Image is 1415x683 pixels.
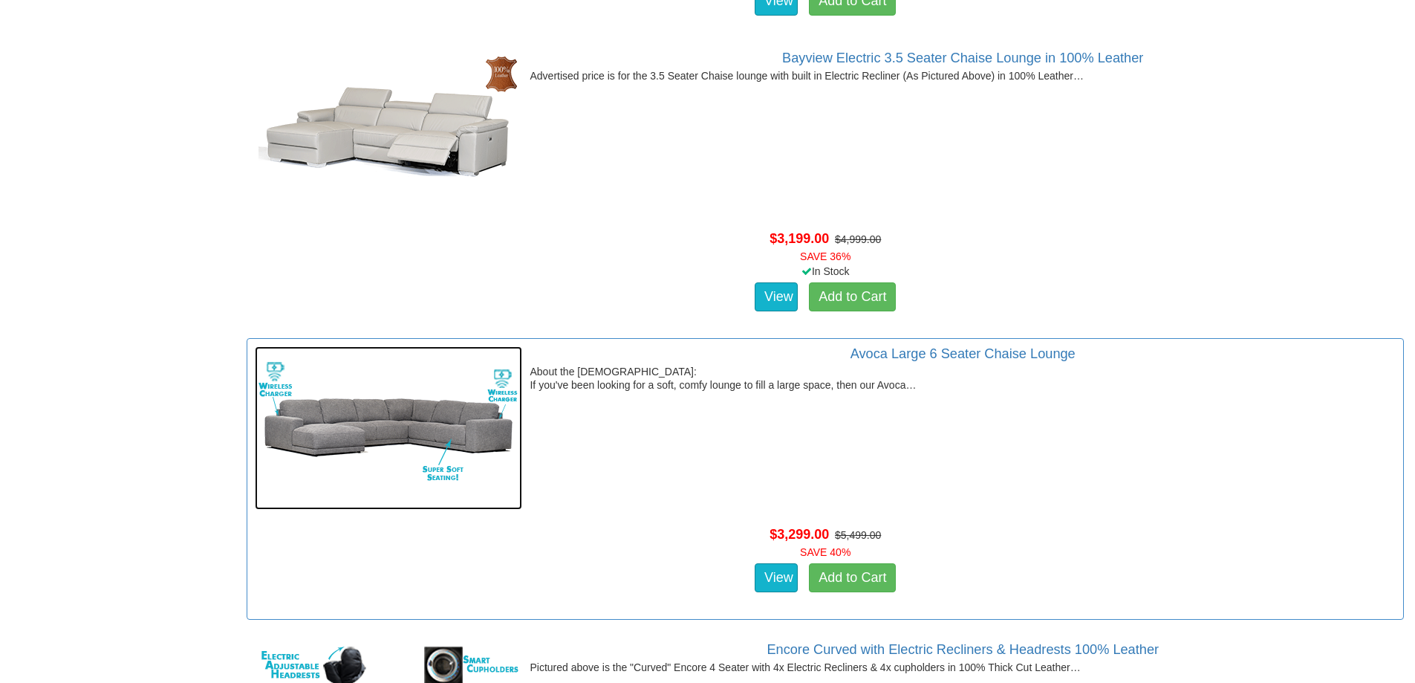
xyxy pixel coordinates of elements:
[255,346,522,510] img: Avoca Large 6 Seater Chaise Lounge
[255,365,1396,392] p: About the [DEMOGRAPHIC_DATA]: If you've been looking for a soft, comfy lounge to fill a large spa...
[800,546,850,558] font: SAVE 40%
[767,642,1159,657] a: Encore Curved with Electric Recliners & Headrests 100% Leather
[782,51,1143,65] a: Bayview Electric 3.5 Seater Chaise Lounge in 100% Leather
[835,529,881,541] del: $5,499.00
[809,282,896,312] a: Add to Cart
[255,661,1396,674] p: Pictured above is the "Curved" Encore 4 Seater with 4x Electric Recliners & 4x cupholders in 100%...
[835,233,881,245] del: $4,999.00
[770,527,829,542] span: $3,299.00
[800,250,850,262] font: SAVE 36%
[255,51,522,214] img: Bayview Electric 3.5 Seater Chaise Lounge in 100% Leather
[770,231,829,246] span: $3,199.00
[850,346,1076,361] a: Avoca Large 6 Seater Chaise Lounge
[255,69,1396,82] p: Advertised price is for the 3.5 Seater Chaise lounge with built in Electric Recliner (As Pictured...
[244,264,1407,279] div: In Stock
[809,563,896,593] a: Add to Cart
[755,563,798,593] a: View
[755,282,798,312] a: View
